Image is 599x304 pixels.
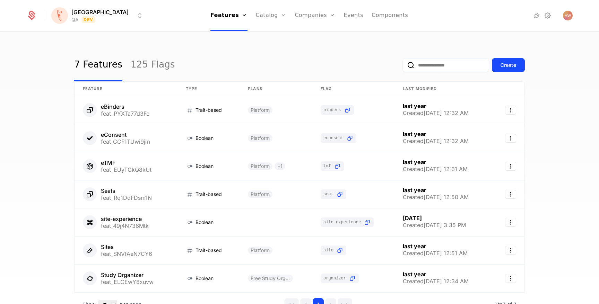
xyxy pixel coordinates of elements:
a: Settings [544,11,552,20]
button: Select action [505,274,516,283]
th: Flag [312,82,394,96]
button: Open user button [563,11,573,20]
button: Select action [505,190,516,199]
span: Dev [81,16,96,23]
a: Integrations [532,11,541,20]
button: Select action [505,246,516,255]
span: [GEOGRAPHIC_DATA] [71,8,129,16]
a: 125 Flags [131,49,175,81]
button: Select action [505,106,516,115]
div: Create [501,62,516,69]
th: Last Modified [394,82,492,96]
button: Select environment [53,8,144,23]
img: Florence [51,7,68,24]
th: Feature [75,82,177,96]
button: Select action [505,218,516,227]
button: Create [492,58,525,72]
div: QA [71,16,79,23]
a: 7 Features [74,49,122,81]
button: Select action [505,162,516,171]
img: Hank Warner [563,11,573,20]
button: Select action [505,134,516,143]
th: Plans [240,82,312,96]
th: Type [177,82,240,96]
